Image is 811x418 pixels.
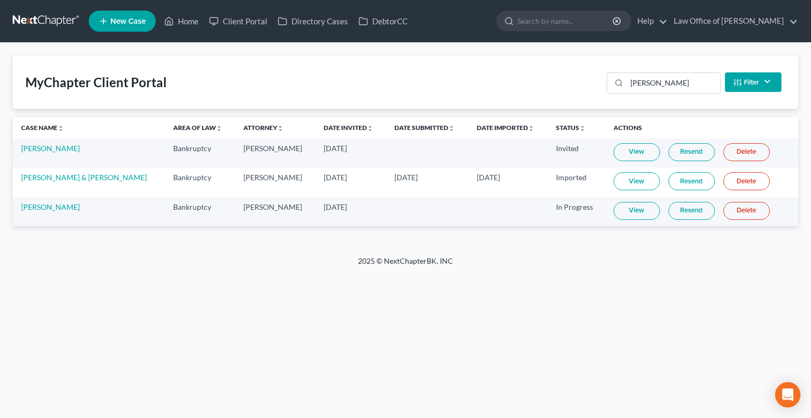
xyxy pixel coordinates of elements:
a: DebtorCC [353,12,413,31]
a: Date Submittedunfold_more [394,124,455,132]
a: Attorneyunfold_more [243,124,284,132]
a: Help [632,12,667,31]
a: Case Nameunfold_more [21,124,64,132]
a: View [614,202,660,220]
i: unfold_more [579,125,586,132]
td: Invited [548,138,605,168]
a: Resend [668,172,715,190]
a: Resend [668,202,715,220]
td: Imported [548,168,605,197]
span: [DATE] [324,144,347,153]
a: Law Office of [PERSON_NAME] [668,12,798,31]
a: Resend [668,143,715,161]
span: [DATE] [394,173,418,182]
div: MyChapter Client Portal [25,74,167,91]
input: Search by name... [517,11,614,31]
td: Bankruptcy [165,197,235,226]
span: New Case [110,17,146,25]
a: Delete [723,202,770,220]
a: Delete [723,172,770,190]
a: Area of Lawunfold_more [173,124,222,132]
a: Home [159,12,204,31]
td: Bankruptcy [165,138,235,168]
i: unfold_more [216,125,222,132]
th: Actions [605,117,798,138]
a: Directory Cases [272,12,353,31]
a: Statusunfold_more [556,124,586,132]
input: Search... [627,73,720,93]
span: [DATE] [324,202,347,211]
a: [PERSON_NAME] & [PERSON_NAME] [21,173,147,182]
td: In Progress [548,197,605,226]
td: [PERSON_NAME] [235,197,315,226]
span: [DATE] [477,173,500,182]
a: Date Importedunfold_more [477,124,534,132]
a: Date Invitedunfold_more [324,124,373,132]
a: Client Portal [204,12,272,31]
div: 2025 © NextChapterBK, INC [105,256,706,275]
td: [PERSON_NAME] [235,138,315,168]
a: [PERSON_NAME] [21,144,80,153]
a: View [614,143,660,161]
i: unfold_more [367,125,373,132]
i: unfold_more [277,125,284,132]
div: Open Intercom Messenger [775,382,800,407]
button: Filter [725,72,781,92]
a: View [614,172,660,190]
span: [DATE] [324,173,347,182]
a: [PERSON_NAME] [21,202,80,211]
i: unfold_more [448,125,455,132]
td: [PERSON_NAME] [235,168,315,197]
a: Delete [723,143,770,161]
td: Bankruptcy [165,168,235,197]
i: unfold_more [528,125,534,132]
i: unfold_more [58,125,64,132]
